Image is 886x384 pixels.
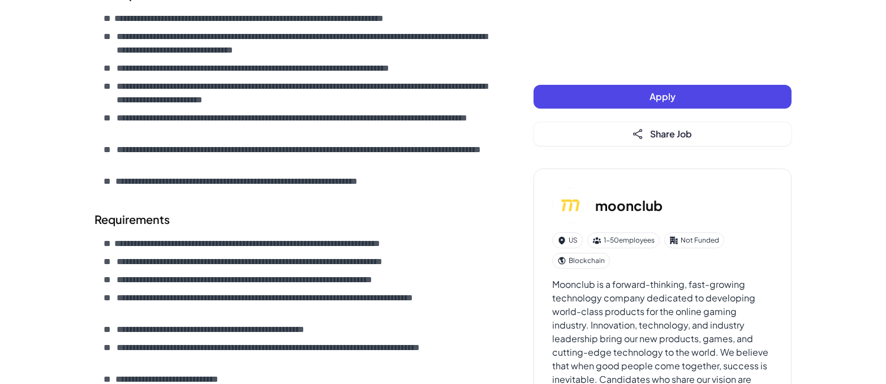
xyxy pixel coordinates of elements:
img: mo [552,187,588,223]
button: Apply [534,85,792,109]
div: Blockchain [552,253,610,269]
span: Share Job [650,128,692,140]
div: Not Funded [664,232,724,248]
h2: Requirements [94,211,488,228]
button: Share Job [534,122,792,146]
h3: moonclub [595,195,663,215]
span: Apply [650,90,676,102]
div: 1-50 employees [587,232,660,248]
div: US [552,232,583,248]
